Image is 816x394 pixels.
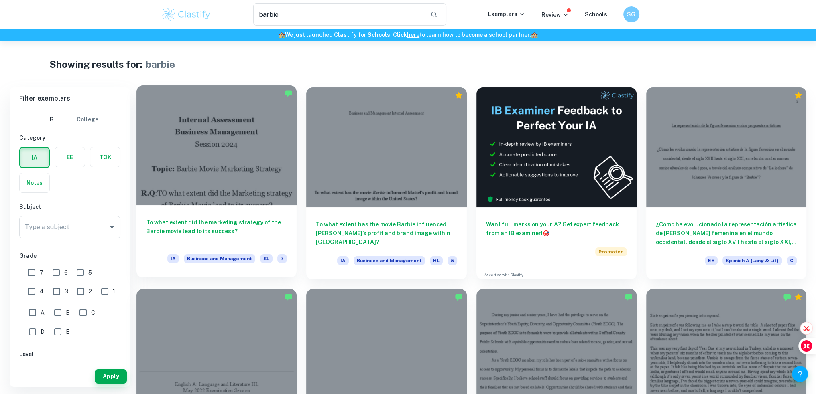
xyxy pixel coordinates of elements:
[184,254,255,263] span: Business and Management
[88,268,92,277] span: 5
[41,327,45,336] span: D
[41,308,45,317] span: A
[722,256,782,265] span: Spanish A (Lang & Lit)
[285,89,293,97] img: Marked
[89,287,92,296] span: 2
[19,202,120,211] h6: Subject
[113,287,115,296] span: 1
[595,247,627,256] span: Promoted
[41,110,98,129] div: Filter type choice
[455,293,463,301] img: Marked
[66,308,70,317] span: B
[77,110,98,129] button: College
[625,293,633,301] img: Marked
[106,222,118,233] button: Open
[40,287,44,296] span: 4
[19,251,120,260] h6: Grade
[531,32,538,38] span: 🏫
[40,268,43,277] span: 7
[20,173,49,192] button: Notes
[794,293,802,301] div: Premium
[278,32,285,38] span: 🏫
[541,10,569,19] p: Review
[167,254,179,263] span: IA
[90,147,120,167] button: TOK
[656,220,797,247] h6: ¿Cómo ha evolucionado la representación artística de [PERSON_NAME] femenina en el mundo occidenta...
[455,91,463,99] div: Premium
[20,148,49,167] button: IA
[146,218,287,244] h6: To what extent did the marketing strategy of the Barbie movie lead to its success?
[792,366,808,382] button: Help and Feedback
[55,147,85,167] button: EE
[783,293,791,301] img: Marked
[253,3,424,26] input: Search for any exemplars...
[787,256,797,265] span: C
[448,256,457,265] span: 5
[354,256,425,265] span: Business and Management
[136,87,297,279] a: To what extent did the marketing strategy of the Barbie movie lead to its success?IABusiness and ...
[337,256,349,265] span: IA
[585,11,607,18] a: Schools
[19,133,120,142] h6: Category
[161,6,212,22] img: Clastify logo
[646,87,806,279] a: ¿Cómo ha evolucionado la representación artística de [PERSON_NAME] femenina en el mundo occidenta...
[627,10,636,19] h6: SG
[277,254,287,263] span: 7
[476,87,637,207] img: Thumbnail
[623,6,639,22] button: SG
[49,57,142,71] h1: Showing results for:
[476,87,637,279] a: Want full marks on yourIA? Get expert feedback from an IB examiner!PromotedAdvertise with Clastify
[95,369,127,384] button: Apply
[705,256,718,265] span: EE
[66,327,69,336] span: E
[64,268,68,277] span: 6
[488,10,525,18] p: Exemplars
[146,57,175,71] h1: barbie
[19,350,120,358] h6: Level
[316,220,457,247] h6: To what extent has the movie Barbie influenced [PERSON_NAME]’s profit and brand image within [GEO...
[543,230,549,236] span: 🎯
[407,32,419,38] a: here
[484,272,523,278] a: Advertise with Clastify
[2,30,814,39] h6: We just launched Clastify for Schools. Click to learn how to become a school partner.
[285,293,293,301] img: Marked
[10,87,130,110] h6: Filter exemplars
[65,287,68,296] span: 3
[260,254,273,263] span: SL
[430,256,443,265] span: HL
[794,91,802,99] div: Premium
[91,308,95,317] span: C
[306,87,466,279] a: To what extent has the movie Barbie influenced [PERSON_NAME]’s profit and brand image within [GEO...
[486,220,627,238] h6: Want full marks on your IA ? Get expert feedback from an IB examiner!
[41,110,61,129] button: IB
